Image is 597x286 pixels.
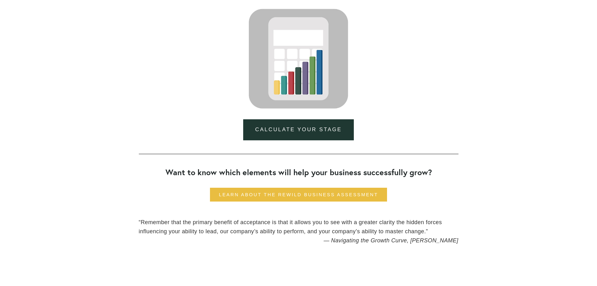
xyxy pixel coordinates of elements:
blockquote: Remember that the primary benefit of acceptance is that it allows you to see with a greater clari... [139,218,458,236]
figcaption: — Navigating the Growth Curve, [PERSON_NAME] [139,236,458,245]
a: Learn about the ReWild Business Assessment [210,188,387,202]
a: Calculate Your Stage [243,119,353,140]
span: “ [139,219,141,225]
strong: Want to know which elements will help your business successfully grow? [165,167,432,177]
span: ” [426,228,428,235]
